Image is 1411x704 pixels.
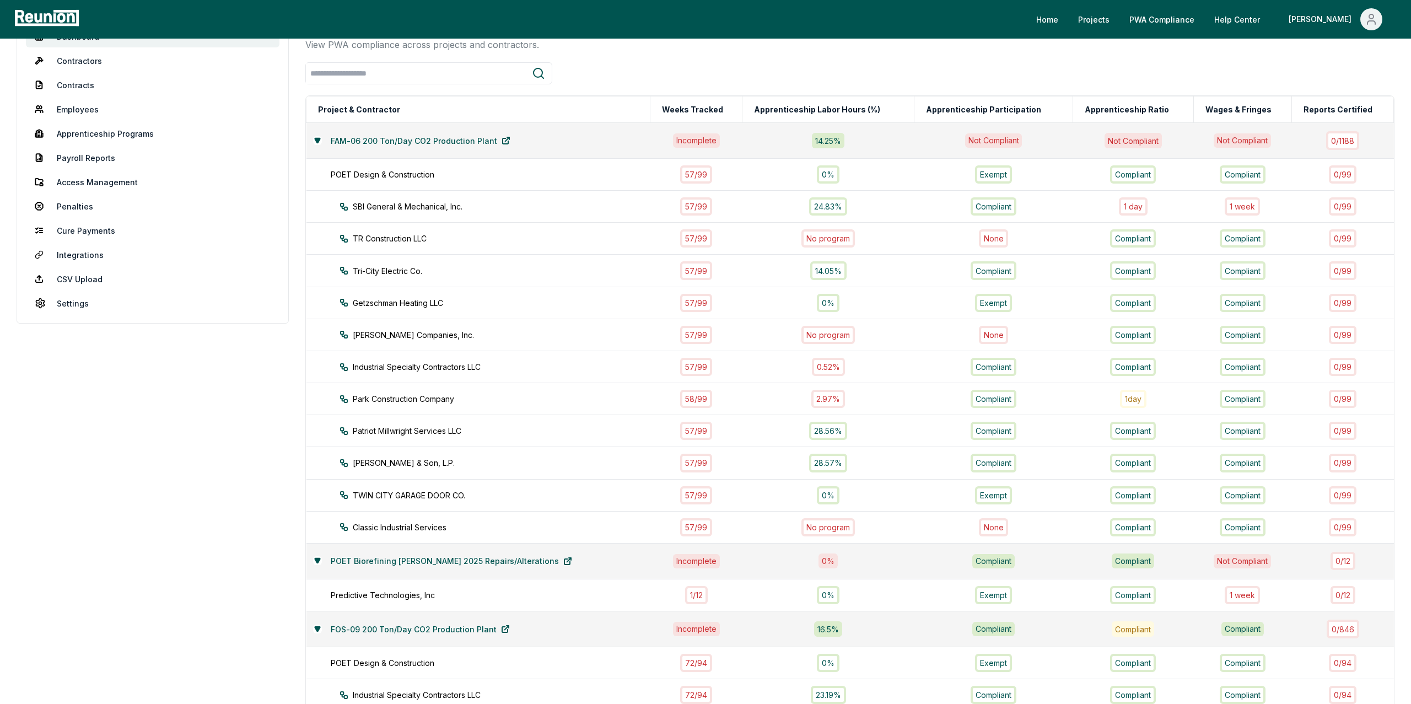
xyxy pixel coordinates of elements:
[1329,261,1356,280] div: 0 / 99
[801,326,855,344] div: No program
[685,586,708,604] div: 1 / 12
[809,454,847,472] div: 28.57%
[1214,133,1271,148] div: Not Compliant
[680,486,712,504] div: 57 / 99
[924,99,1043,121] button: Apprenticeship Participation
[680,390,712,408] div: 58 / 99
[1110,486,1156,504] div: Compliant
[331,169,661,180] div: POET Design & Construction
[1329,326,1356,344] div: 0 / 99
[305,38,539,51] p: View PWA compliance across projects and contractors.
[1220,229,1265,248] div: Compliant
[809,197,847,216] div: 24.83%
[1331,552,1355,570] div: 0 / 12
[979,229,1009,248] div: None
[1220,654,1265,672] div: Compliant
[1225,586,1260,604] div: 1 week
[1112,553,1154,568] div: Compliant
[680,358,712,376] div: 57 / 99
[340,297,670,309] div: Getzschman Heating LLC
[1220,294,1265,312] div: Compliant
[1221,622,1264,636] div: Compliant
[1329,294,1356,312] div: 0 / 99
[1203,99,1274,121] button: Wages & Fringes
[660,99,725,121] button: Weeks Tracked
[340,361,670,373] div: Industrial Specialty Contractors LLC
[965,133,1022,148] div: Not Compliant
[680,422,712,440] div: 57 / 99
[817,294,839,312] div: 0%
[1220,686,1265,704] div: Compliant
[1327,620,1359,638] div: 0 / 846
[801,518,855,536] div: No program
[1110,654,1156,672] div: Compliant
[26,268,279,290] a: CSV Upload
[811,686,846,704] div: 23.19%
[1329,390,1356,408] div: 0 / 99
[340,457,670,469] div: [PERSON_NAME] & Son, L.P.
[975,486,1012,504] div: Exempt
[322,130,519,152] a: FAM-06 200 Ton/Day CO2 Production Plant
[1112,621,1154,636] div: Compliant
[1220,486,1265,504] div: Compliant
[680,686,712,704] div: 72 / 94
[680,654,712,672] div: 72 / 94
[1329,686,1356,704] div: 0 / 94
[1110,422,1156,440] div: Compliant
[812,133,844,148] div: 14.25 %
[1110,261,1156,280] div: Compliant
[811,390,845,408] div: 2.97%
[817,165,839,184] div: 0%
[1225,197,1260,216] div: 1 week
[1121,8,1203,30] a: PWA Compliance
[322,550,581,572] a: POET Biorefining [PERSON_NAME] 2025 Repairs/Alterations
[1083,99,1171,121] button: Apprenticeship Ratio
[1110,229,1156,248] div: Compliant
[1220,454,1265,472] div: Compliant
[680,197,712,216] div: 57 / 99
[1220,165,1265,184] div: Compliant
[26,195,279,217] a: Penalties
[817,486,839,504] div: 0%
[975,586,1012,604] div: Exempt
[26,171,279,193] a: Access Management
[971,686,1016,704] div: Compliant
[673,554,720,568] div: Incomplete
[1120,390,1146,408] div: 1 day
[1280,8,1391,30] button: [PERSON_NAME]
[1105,133,1162,148] div: Not Compliant
[1069,8,1118,30] a: Projects
[1329,422,1356,440] div: 0 / 99
[1329,165,1356,184] div: 0 / 99
[680,326,712,344] div: 57 / 99
[340,329,670,341] div: [PERSON_NAME] Companies, Inc.
[680,261,712,280] div: 57 / 99
[331,589,661,601] div: Predictive Technologies, Inc
[680,518,712,536] div: 57 / 99
[26,244,279,266] a: Integrations
[971,390,1016,408] div: Compliant
[340,522,670,533] div: Classic Industrial Services
[971,454,1016,472] div: Compliant
[322,618,519,640] a: FOS-09 200 Ton/Day CO2 Production Plant
[680,165,712,184] div: 57 / 99
[971,358,1016,376] div: Compliant
[818,553,838,568] div: 0 %
[1220,390,1265,408] div: Compliant
[1329,197,1356,216] div: 0 / 99
[975,654,1012,672] div: Exempt
[673,133,720,148] div: Incomplete
[971,261,1016,280] div: Compliant
[975,165,1012,184] div: Exempt
[1220,422,1265,440] div: Compliant
[26,74,279,96] a: Contracts
[1329,654,1356,672] div: 0 / 94
[340,233,670,244] div: TR Construction LLC
[26,122,279,144] a: Apprenticeship Programs
[673,622,720,636] div: Incomplete
[971,197,1016,216] div: Compliant
[340,689,670,701] div: Industrial Specialty Contractors LLC
[680,229,712,248] div: 57 / 99
[972,622,1015,636] div: Compliant
[26,292,279,314] a: Settings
